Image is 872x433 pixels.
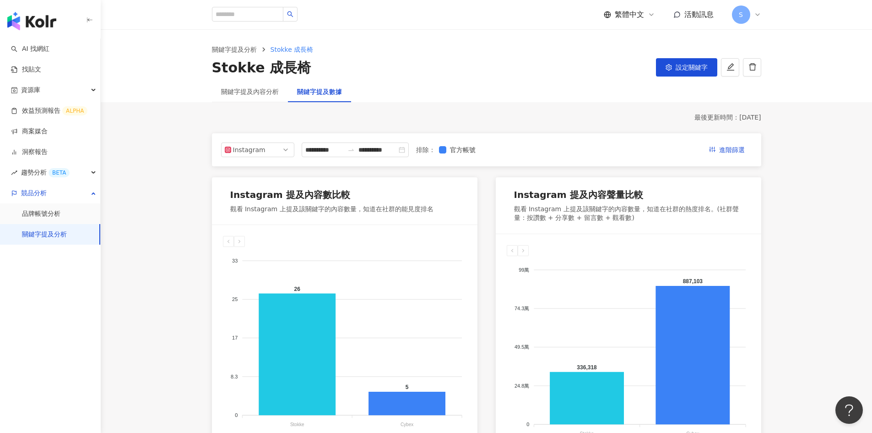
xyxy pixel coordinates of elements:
tspan: 17 [232,335,238,340]
a: 效益預測報告ALPHA [11,106,87,115]
span: setting [666,64,672,71]
span: 進階篩選 [719,143,745,158]
span: 競品分析 [21,183,47,203]
div: 關鍵字提及數據 [297,87,342,97]
span: Stokke 成長椅 [271,46,314,53]
tspan: 0 [235,412,238,418]
a: 洞察報告 [11,148,48,157]
div: Stokke 成長椅 [212,58,311,77]
span: swap-right [347,146,355,153]
tspan: 99萬 [519,267,529,272]
span: to [347,146,355,153]
tspan: 24.8萬 [515,383,529,388]
a: 品牌帳號分析 [22,209,60,219]
div: Instagram [233,143,263,157]
iframe: Help Scout Beacon - Open [835,396,863,424]
a: 商案媒合 [11,127,48,136]
div: 關鍵字提及內容分析 [221,87,279,97]
div: BETA [49,168,70,177]
tspan: 49.5萬 [515,344,529,350]
span: rise [11,170,17,176]
span: delete [748,63,757,71]
tspan: Cybex [400,422,413,427]
tspan: 74.3萬 [515,306,529,311]
span: 活動訊息 [684,10,714,19]
a: searchAI 找網紅 [11,44,49,54]
div: 觀看 Instagram 上提及該關鍵字的內容數量，知道在社群的能見度排名 [230,205,433,214]
label: 排除 ： [416,145,435,155]
div: 觀看 Instagram 上提及該關鍵字的內容數量，知道在社群的熱度排名。(社群聲量：按讚數 + 分享數 + 留言數 + 觀看數) [514,205,743,223]
div: Instagram 提及內容聲量比較 [514,188,643,201]
a: 關鍵字提及分析 [210,44,259,55]
tspan: 8.3 [231,374,238,379]
tspan: 0 [526,422,529,427]
button: 設定關鍵字 [656,58,717,77]
a: 找貼文 [11,65,41,74]
span: 官方帳號 [446,145,479,155]
span: 趨勢分析 [21,162,70,183]
div: 最後更新時間 ： [DATE] [212,113,761,122]
button: 進階篩選 [702,143,752,157]
span: search [287,11,293,17]
span: 繁體中文 [615,10,644,20]
img: logo [7,12,56,30]
span: 設定關鍵字 [676,64,708,71]
span: S [739,10,743,20]
div: Instagram 提及內容數比較 [230,188,350,201]
span: edit [726,63,735,71]
span: 資源庫 [21,80,40,100]
tspan: Stokke [290,422,304,427]
tspan: 25 [232,296,238,302]
tspan: 33 [232,258,238,263]
a: 關鍵字提及分析 [22,230,67,239]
